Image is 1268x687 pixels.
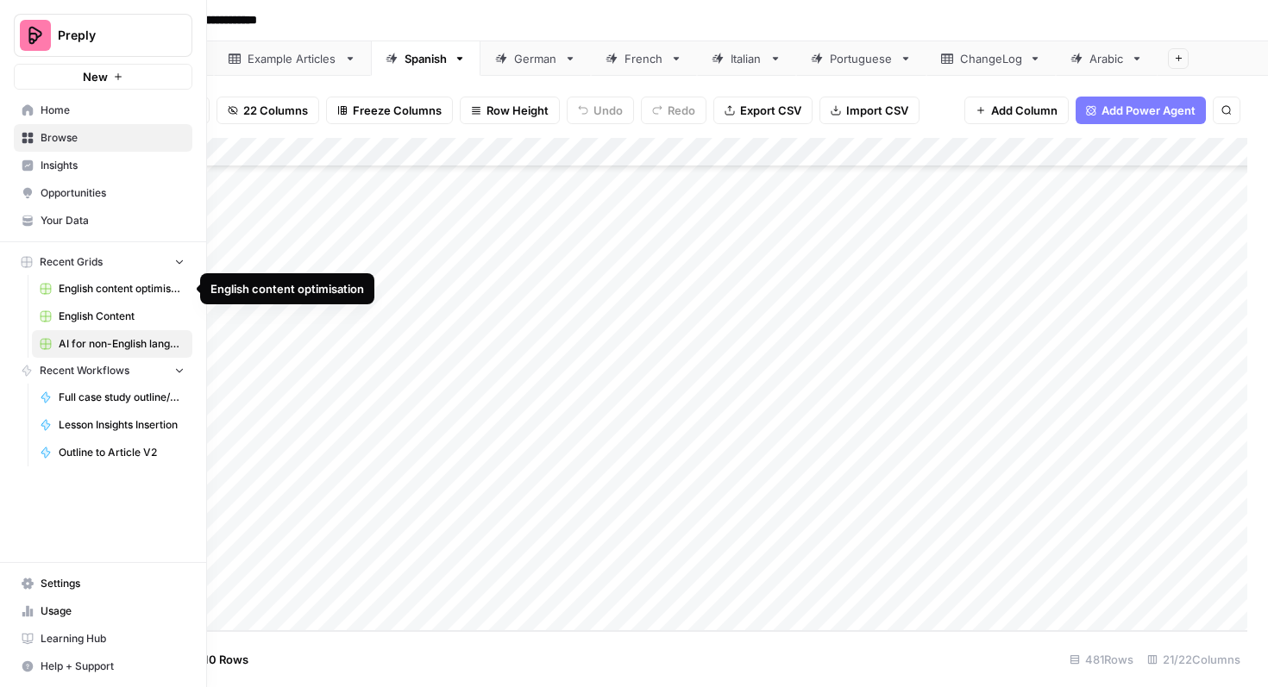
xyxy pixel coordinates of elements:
[326,97,453,124] button: Freeze Columns
[32,275,192,303] a: English content optimisation
[59,336,185,352] span: AI for non-English languages
[371,41,480,76] a: Spanish
[1056,41,1158,76] a: Arabic
[1102,102,1196,119] span: Add Power Agent
[41,130,185,146] span: Browse
[41,158,185,173] span: Insights
[593,102,623,119] span: Undo
[591,41,697,76] a: French
[14,653,192,680] button: Help + Support
[14,64,192,90] button: New
[41,103,185,118] span: Home
[41,603,185,619] span: Usage
[59,309,185,324] span: English Content
[217,97,319,124] button: 22 Columns
[59,390,185,405] span: Full case study outline/article workfloe V1
[846,102,908,119] span: Import CSV
[14,249,192,275] button: Recent Grids
[1063,646,1140,673] div: 481 Rows
[830,50,893,67] div: Portuguese
[32,439,192,466] a: Outline to Article V2
[1076,97,1206,124] button: Add Power Agent
[731,50,763,67] div: Italian
[14,14,192,57] button: Workspace: Preply
[697,41,796,76] a: Italian
[32,384,192,411] a: Full case study outline/article workfloe V1
[460,97,560,124] button: Row Height
[41,659,185,674] span: Help + Support
[179,651,248,668] span: Add 10 Rows
[353,102,442,119] span: Freeze Columns
[40,254,103,270] span: Recent Grids
[14,124,192,152] a: Browse
[641,97,706,124] button: Redo
[14,597,192,625] a: Usage
[514,50,557,67] div: German
[486,102,549,119] span: Row Height
[713,97,813,124] button: Export CSV
[83,68,108,85] span: New
[1089,50,1124,67] div: Arabic
[14,97,192,124] a: Home
[20,20,51,51] img: Preply Logo
[991,102,1058,119] span: Add Column
[32,303,192,330] a: English Content
[59,417,185,433] span: Lesson Insights Insertion
[41,576,185,591] span: Settings
[41,185,185,201] span: Opportunities
[248,50,337,67] div: Example Articles
[14,358,192,384] button: Recent Workflows
[14,570,192,597] a: Settings
[926,41,1056,76] a: ChangeLog
[14,179,192,207] a: Opportunities
[41,213,185,228] span: Your Data
[32,330,192,358] a: AI for non-English languages
[14,207,192,234] a: Your Data
[1140,646,1247,673] div: 21/22 Columns
[14,625,192,653] a: Learning Hub
[243,102,308,119] span: 22 Columns
[405,50,447,67] div: Spanish
[14,152,192,179] a: Insights
[59,281,185,297] span: English content optimisation
[796,41,926,76] a: Portuguese
[625,50,663,67] div: French
[819,97,920,124] button: Import CSV
[480,41,591,76] a: German
[32,411,192,439] a: Lesson Insights Insertion
[59,445,185,460] span: Outline to Article V2
[740,102,801,119] span: Export CSV
[41,631,185,646] span: Learning Hub
[964,97,1069,124] button: Add Column
[567,97,634,124] button: Undo
[40,363,129,378] span: Recent Workflows
[960,50,1022,67] div: ChangeLog
[58,27,162,44] span: Preply
[668,102,695,119] span: Redo
[214,41,371,76] a: Example Articles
